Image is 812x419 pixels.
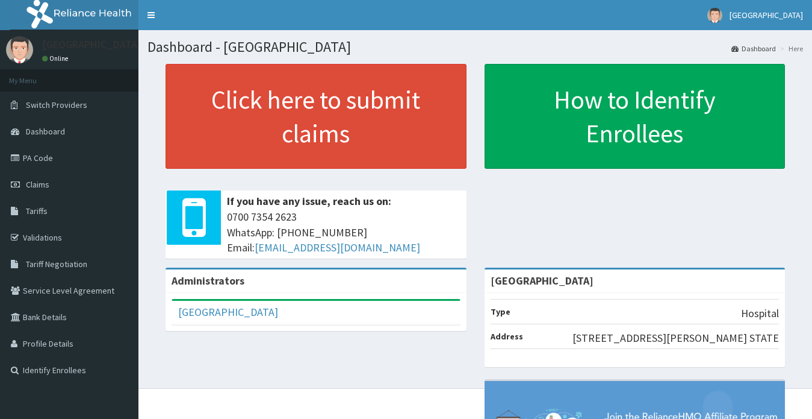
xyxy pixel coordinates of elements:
[491,331,523,342] b: Address
[26,206,48,216] span: Tariffs
[485,64,786,169] a: How to Identify Enrollees
[6,36,33,63] img: User Image
[147,39,803,55] h1: Dashboard - [GEOGRAPHIC_DATA]
[172,274,244,288] b: Administrators
[26,179,49,190] span: Claims
[166,64,466,169] a: Click here to submit claims
[26,99,87,110] span: Switch Providers
[731,43,776,54] a: Dashboard
[227,209,460,256] span: 0700 7354 2623 WhatsApp: [PHONE_NUMBER] Email:
[42,54,71,63] a: Online
[730,10,803,20] span: [GEOGRAPHIC_DATA]
[572,330,779,346] p: [STREET_ADDRESS][PERSON_NAME] STATE
[741,306,779,321] p: Hospital
[178,305,278,319] a: [GEOGRAPHIC_DATA]
[42,39,141,50] p: [GEOGRAPHIC_DATA]
[255,241,420,254] a: [EMAIL_ADDRESS][DOMAIN_NAME]
[491,306,510,317] b: Type
[707,8,722,23] img: User Image
[227,194,391,208] b: If you have any issue, reach us on:
[777,43,803,54] li: Here
[491,274,594,288] strong: [GEOGRAPHIC_DATA]
[26,259,87,269] span: Tariff Negotiation
[26,126,65,137] span: Dashboard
